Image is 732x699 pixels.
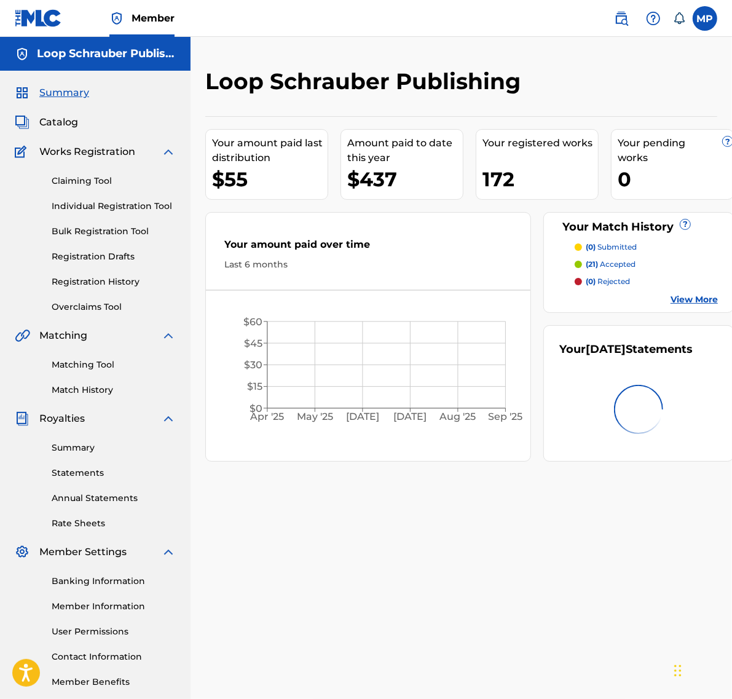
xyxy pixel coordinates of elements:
[15,328,30,343] img: Matching
[109,11,124,26] img: Top Rightsholder
[15,85,89,100] a: SummarySummary
[132,11,175,25] span: Member
[212,165,328,193] div: $55
[52,517,176,530] a: Rate Sheets
[39,144,135,159] span: Works Registration
[347,136,463,165] div: Amount paid to date this year
[52,625,176,638] a: User Permissions
[205,68,527,95] h2: Loop Schrauber Publishing
[224,237,512,258] div: Your amount paid over time
[52,575,176,588] a: Banking Information
[15,9,62,27] img: MLC Logo
[250,403,262,414] tspan: $0
[575,276,718,287] a: (0) rejected
[610,381,666,437] img: preloader
[161,411,176,426] img: expand
[346,411,379,423] tspan: [DATE]
[680,219,690,229] span: ?
[52,467,176,480] a: Statements
[439,411,476,423] tspan: Aug '25
[482,165,598,193] div: 172
[482,136,598,151] div: Your registered works
[559,219,718,235] div: Your Match History
[693,6,717,31] div: User Menu
[52,492,176,505] a: Annual Statements
[671,293,718,306] a: View More
[15,85,30,100] img: Summary
[244,338,262,349] tspan: $45
[52,441,176,454] a: Summary
[52,275,176,288] a: Registration History
[15,115,30,130] img: Catalog
[52,600,176,613] a: Member Information
[641,6,666,31] div: Help
[15,411,30,426] img: Royalties
[586,242,637,253] p: submitted
[15,144,31,159] img: Works Registration
[15,115,78,130] a: CatalogCatalog
[297,411,333,423] tspan: May '25
[39,85,89,100] span: Summary
[161,144,176,159] img: expand
[671,640,732,699] iframe: Chat Widget
[489,411,523,423] tspan: Sep '25
[586,259,636,270] p: accepted
[39,545,127,559] span: Member Settings
[646,11,661,26] img: help
[52,175,176,188] a: Claiming Tool
[52,650,176,663] a: Contact Information
[37,47,176,61] h5: Loop Schrauber Publishing
[609,6,634,31] a: Public Search
[586,276,630,287] p: rejected
[224,258,512,271] div: Last 6 months
[243,316,262,328] tspan: $60
[52,250,176,263] a: Registration Drafts
[212,136,328,165] div: Your amount paid last distribution
[586,242,596,251] span: (0)
[52,225,176,238] a: Bulk Registration Tool
[247,381,262,393] tspan: $15
[52,384,176,397] a: Match History
[614,11,629,26] img: search
[347,165,463,193] div: $437
[673,12,685,25] div: Notifications
[575,259,718,270] a: (21) accepted
[244,359,262,371] tspan: $30
[52,358,176,371] a: Matching Tool
[586,277,596,286] span: (0)
[39,115,78,130] span: Catalog
[52,200,176,213] a: Individual Registration Tool
[39,328,87,343] span: Matching
[394,411,427,423] tspan: [DATE]
[15,545,30,559] img: Member Settings
[586,259,598,269] span: (21)
[575,242,718,253] a: (0) submitted
[52,676,176,689] a: Member Benefits
[674,652,682,689] div: Drag
[559,341,693,358] div: Your Statements
[161,328,176,343] img: expand
[250,411,285,423] tspan: Apr '25
[39,411,85,426] span: Royalties
[161,545,176,559] img: expand
[586,342,626,356] span: [DATE]
[52,301,176,314] a: Overclaims Tool
[15,47,30,61] img: Accounts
